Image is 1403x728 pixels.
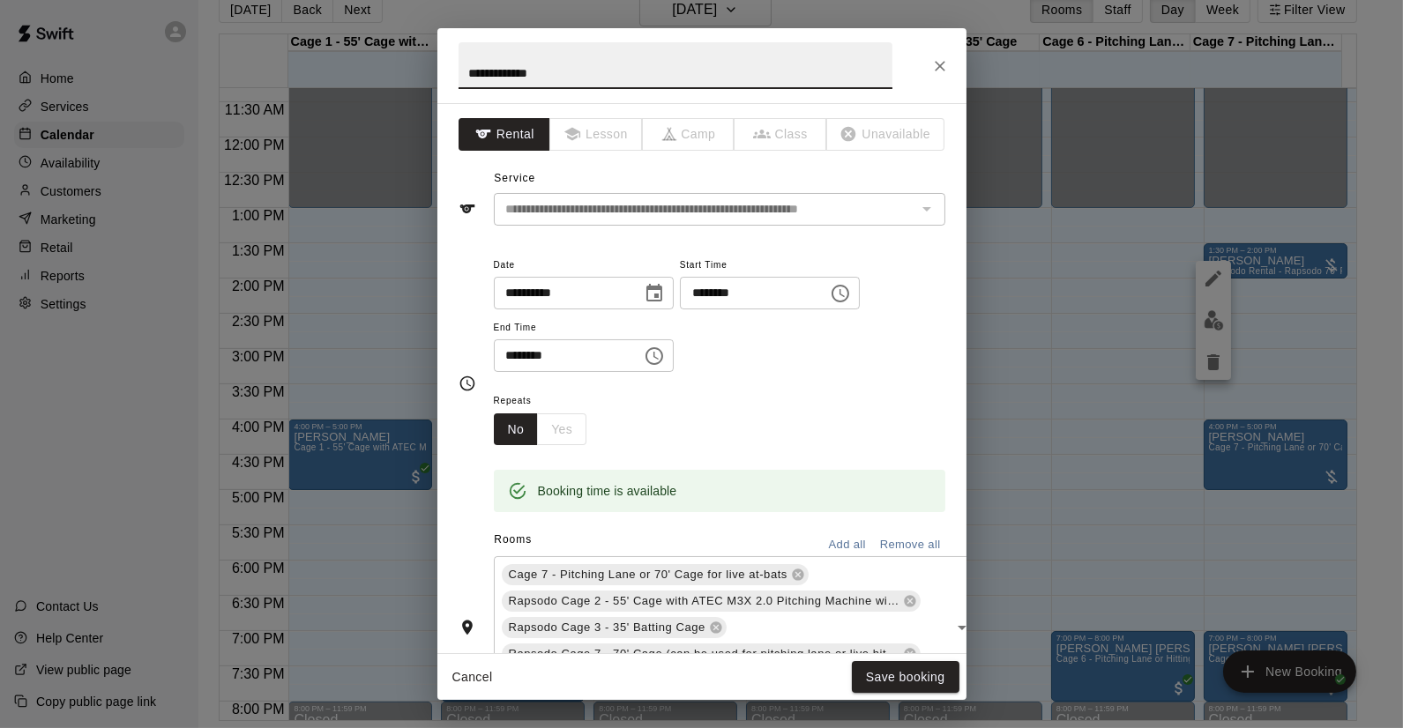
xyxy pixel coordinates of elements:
[950,615,974,640] button: Open
[852,661,959,694] button: Save booking
[494,316,674,340] span: End Time
[680,254,860,278] span: Start Time
[827,118,945,151] span: The type of an existing booking cannot be changed
[502,619,713,636] span: Rapsodo Cage 3 - 35' Batting Cage
[459,200,476,218] svg: Service
[643,118,735,151] span: The type of an existing booking cannot be changed
[735,118,827,151] span: The type of an existing booking cannot be changed
[494,254,674,278] span: Date
[502,592,907,610] span: Rapsodo Cage 2 - 55' Cage with ATEC M3X 2.0 Pitching Machine with Auto Feeder
[550,118,643,151] span: The type of an existing booking cannot be changed
[494,390,601,413] span: Repeats
[502,591,921,612] div: Rapsodo Cage 2 - 55' Cage with ATEC M3X 2.0 Pitching Machine with Auto Feeder
[538,475,677,507] div: Booking time is available
[494,533,532,546] span: Rooms
[494,172,535,184] span: Service
[502,564,809,585] div: Cage 7 - Pitching Lane or 70' Cage for live at-bats
[459,118,551,151] button: Rental
[494,193,945,226] div: The service of an existing booking cannot be changed
[502,566,795,583] span: Cage 7 - Pitching Lane or 70' Cage for live at-bats
[502,617,727,638] div: Rapsodo Cage 3 - 35' Batting Cage
[823,276,858,311] button: Choose time, selected time is 1:30 PM
[876,531,945,559] button: Remove all
[459,619,476,636] svg: Rooms
[494,413,587,446] div: outlined button group
[502,645,907,663] span: Rapsodo Cage 7 - 70' Cage (can be used for pitching lane or live hitting)
[637,276,672,311] button: Choose date, selected date is Aug 11, 2025
[819,531,876,559] button: Add all
[494,413,539,446] button: No
[924,50,956,82] button: Close
[637,338,672,374] button: Choose time, selected time is 2:00 PM
[444,661,501,694] button: Cancel
[459,375,476,392] svg: Timing
[502,643,921,665] div: Rapsodo Cage 7 - 70' Cage (can be used for pitching lane or live hitting)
